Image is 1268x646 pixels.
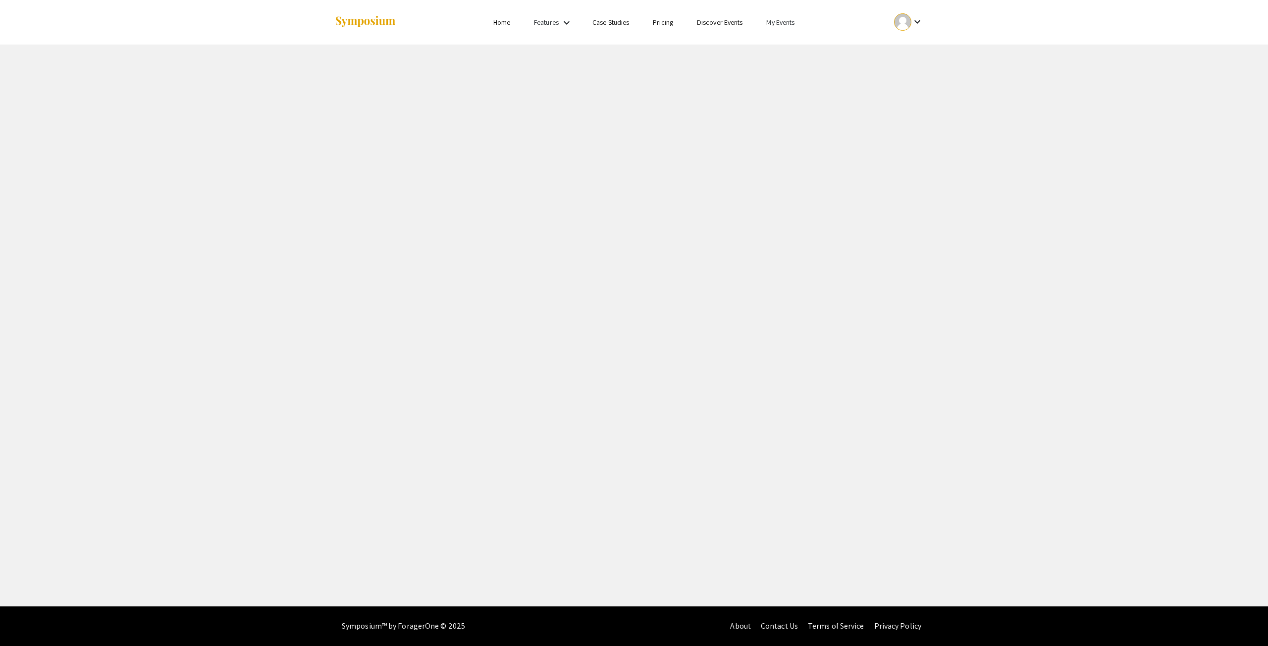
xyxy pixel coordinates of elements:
a: Case Studies [592,18,629,27]
a: Privacy Policy [874,621,921,631]
img: Symposium by ForagerOne [334,15,396,29]
a: Pricing [653,18,673,27]
a: Contact Us [761,621,798,631]
a: Terms of Service [808,621,864,631]
a: Features [534,18,559,27]
button: Expand account dropdown [884,11,934,33]
mat-icon: Expand account dropdown [911,16,923,28]
a: Home [493,18,510,27]
div: Symposium™ by ForagerOne © 2025 [342,606,465,646]
a: My Events [766,18,794,27]
mat-icon: Expand Features list [561,17,573,29]
a: Discover Events [697,18,743,27]
a: About [730,621,751,631]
